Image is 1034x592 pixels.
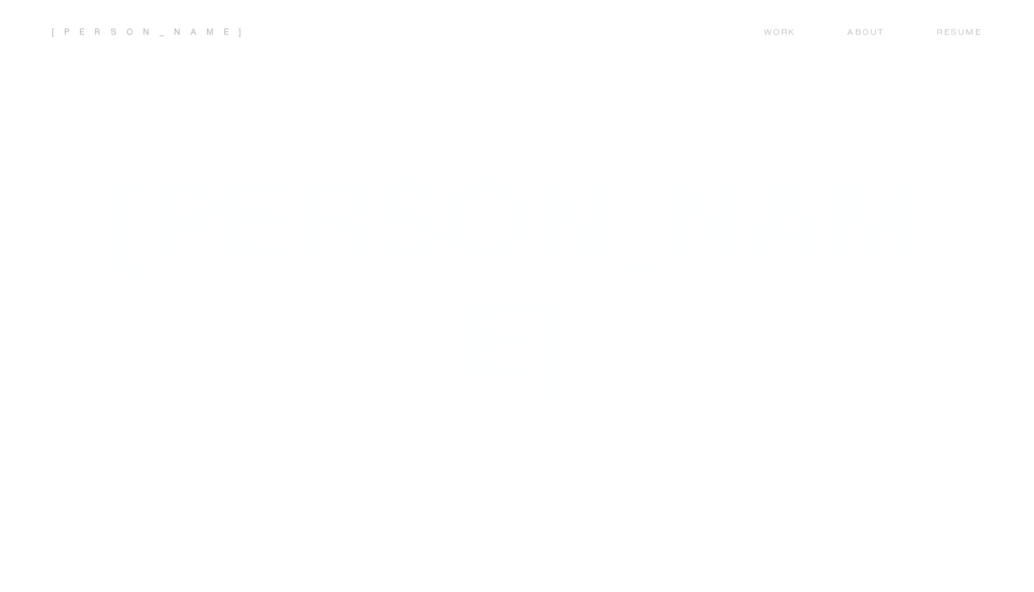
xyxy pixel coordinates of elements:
[111,180,924,401] span: [PERSON_NAME]
[764,25,822,37] a: Work
[911,25,982,37] a: Resume
[937,28,982,40] span: Resume
[52,28,251,37] a: [PERSON_NAME]
[764,28,796,40] span: Work
[848,28,885,40] span: About
[822,25,911,37] a: About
